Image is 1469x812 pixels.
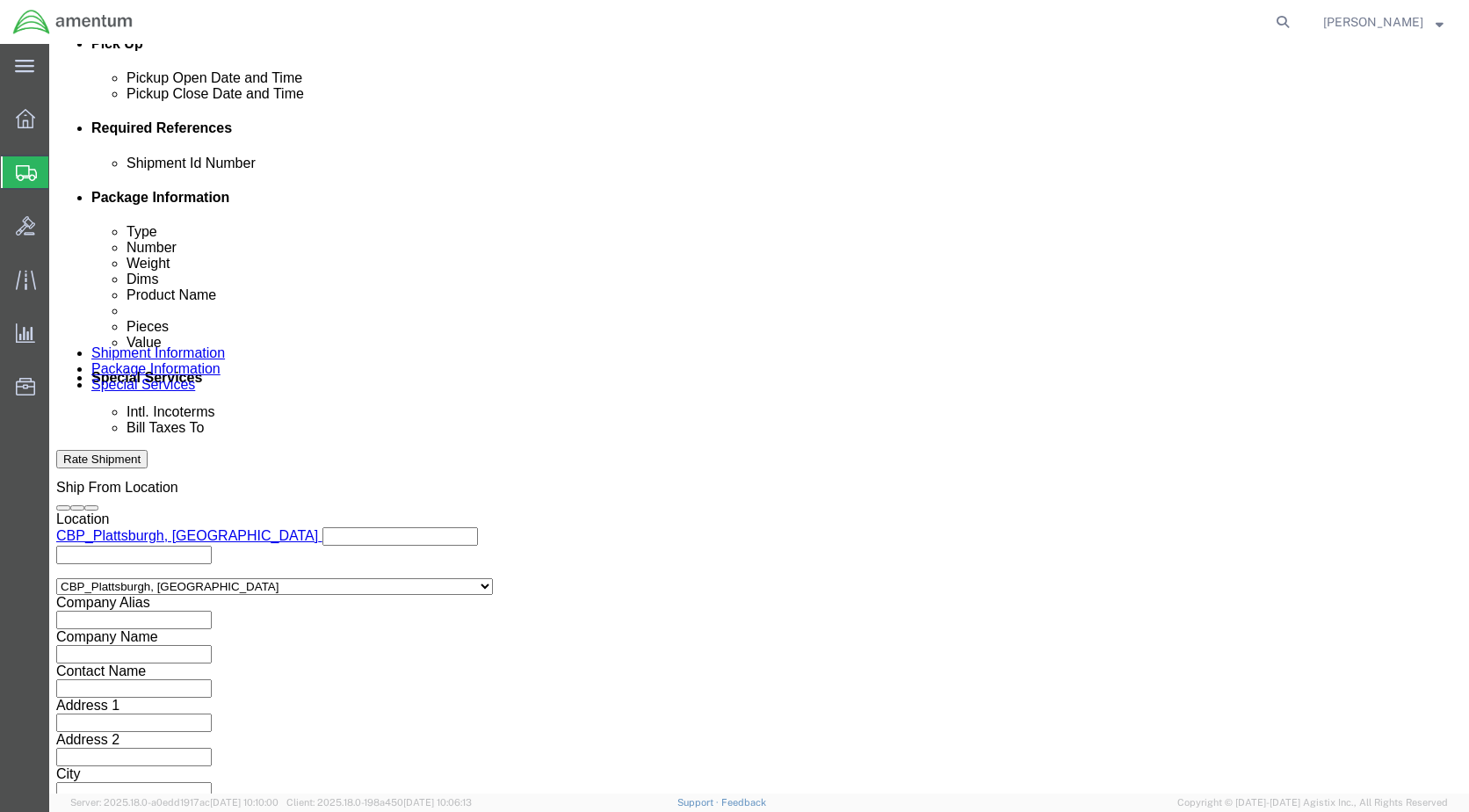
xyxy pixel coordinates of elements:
[210,797,279,808] span: [DATE] 10:10:00
[286,797,472,808] span: Client: 2025.18.0-198a450
[677,797,721,808] a: Support
[70,797,279,808] span: Server: 2025.18.0-a0edd1917ac
[721,797,766,808] a: Feedback
[1323,12,1423,32] span: Nolan Babbie
[1322,11,1444,33] button: [PERSON_NAME]
[1177,795,1448,810] span: Copyright © [DATE]-[DATE] Agistix Inc., All Rights Reserved
[49,44,1469,794] iframe: FS Legacy Container
[12,9,134,35] img: logo
[403,797,472,808] span: [DATE] 10:06:13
